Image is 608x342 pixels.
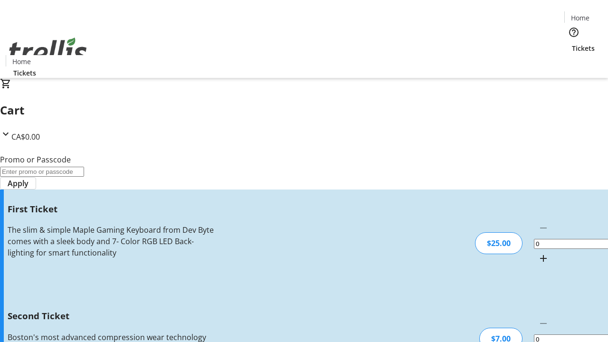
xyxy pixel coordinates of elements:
[534,249,553,268] button: Increment by one
[13,68,36,78] span: Tickets
[8,224,215,258] div: The slim & simple Maple Gaming Keyboard from Dev Byte comes with a sleek body and 7- Color RGB LE...
[565,13,595,23] a: Home
[11,132,40,142] span: CA$0.00
[475,232,522,254] div: $25.00
[6,68,44,78] a: Tickets
[564,23,583,42] button: Help
[572,43,595,53] span: Tickets
[6,57,37,66] a: Home
[571,13,589,23] span: Home
[8,178,28,189] span: Apply
[564,43,602,53] a: Tickets
[12,57,31,66] span: Home
[6,27,90,75] img: Orient E2E Organization UZ4tP1Dm5l's Logo
[8,309,215,323] h3: Second Ticket
[8,202,215,216] h3: First Ticket
[564,53,583,72] button: Cart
